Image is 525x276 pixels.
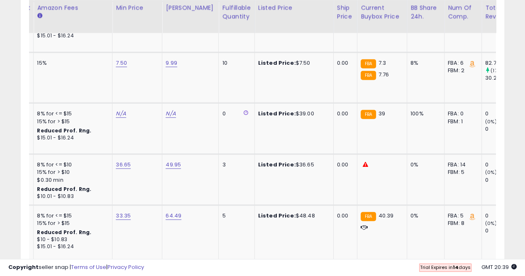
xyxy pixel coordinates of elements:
div: 0 [485,110,519,117]
b: Reduced Prof. Rng. [37,186,91,193]
div: Ship Price [337,4,354,21]
span: 2025-10-10 20:39 GMT [481,263,517,271]
span: 40.39 [378,212,393,220]
small: FBA [361,110,376,119]
div: Total Rev. [485,4,515,21]
div: 0 [485,176,519,184]
div: 82.72 [485,59,519,67]
a: 64.49 [166,212,181,220]
span: 7.76 [378,71,389,78]
a: Privacy Policy [107,263,144,271]
div: $36.65 [258,161,327,169]
div: FBA: 5 [448,212,475,220]
div: Min Price [116,4,159,12]
div: $48.48 [258,212,327,220]
div: 0 [485,125,519,133]
div: 8% for <= $10 [37,161,106,169]
div: FBA: 14 [448,161,475,169]
div: $39.00 [258,110,327,117]
div: BB Share 24h. [410,4,441,21]
div: [PERSON_NAME] [166,4,215,12]
div: $10.01 - $10.83 [37,193,106,200]
a: 9.99 [166,59,177,67]
a: 49.95 [166,161,181,169]
b: Reduced Prof. Rng. [37,229,91,236]
div: $15.01 - $16.24 [37,134,106,142]
small: (0%) [485,220,497,227]
div: 0.00 [337,212,351,220]
span: Trial Expires in days [420,264,471,271]
div: FBM: 2 [448,67,475,74]
div: FBM: 5 [448,169,475,176]
div: 8% for <= $15 [37,212,106,220]
b: 14 [453,264,459,271]
div: 8% [410,59,438,67]
small: (0%) [485,118,497,125]
b: Listed Price: [258,110,296,117]
div: Listed Price [258,4,330,12]
div: 0.00 [337,59,351,67]
div: 0 [485,227,519,234]
div: 0 [485,161,519,169]
div: FBM: 1 [448,118,475,125]
div: 0% [410,161,438,169]
div: $7.50 [258,59,327,67]
div: FBA: 0 [448,110,475,117]
div: FBA: 6 [448,59,475,67]
div: 15% for > $15 [37,118,106,125]
div: 30.29 [485,74,519,82]
div: 100% [410,110,438,117]
div: $10 - $10.83 [37,236,106,243]
div: Current Buybox Price [361,4,403,21]
a: 7.50 [116,59,127,67]
small: FBA [361,212,376,221]
div: FBM: 8 [448,220,475,227]
div: 15% [37,59,106,67]
span: 39 [378,110,385,117]
small: Amazon Fees. [37,12,42,20]
div: $15.01 - $16.24 [37,243,106,250]
div: 3 [222,161,248,169]
div: 5 [222,212,248,220]
strong: Copyright [8,263,39,271]
div: 0.00 [337,161,351,169]
div: 8% for <= $15 [37,110,106,117]
small: (0%) [485,169,497,176]
div: 0% [410,212,438,220]
b: Reduced Prof. Rng. [37,127,91,134]
div: $0.30 min [37,176,106,184]
a: 36.65 [116,161,131,169]
span: 7.3 [378,59,386,67]
b: Listed Price: [258,59,296,67]
div: Amazon Fees [37,4,109,12]
a: 33.35 [116,212,131,220]
a: Terms of Use [71,263,106,271]
b: Listed Price: [258,161,296,169]
div: Num of Comp. [448,4,478,21]
div: 15% for > $15 [37,220,106,227]
a: N/A [166,110,176,118]
div: 15% for > $10 [37,169,106,176]
b: Listed Price: [258,212,296,220]
div: $15.01 - $16.24 [37,32,106,39]
small: FBA [361,59,376,68]
small: (173.09%) [491,67,513,74]
div: 0 [222,110,248,117]
small: FBA [361,71,376,80]
div: 0.00 [337,110,351,117]
div: seller snap | | [8,264,144,271]
div: Fulfillable Quantity [222,4,251,21]
div: 10 [222,59,248,67]
div: 0 [485,212,519,220]
a: N/A [116,110,126,118]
